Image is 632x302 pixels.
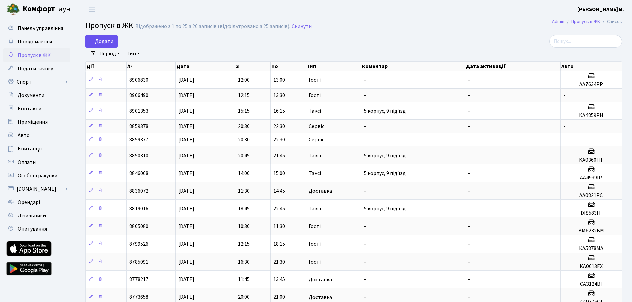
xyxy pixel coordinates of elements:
span: 8836072 [129,187,148,195]
span: 12:15 [238,240,250,248]
span: 12:15 [238,92,250,99]
span: 8799526 [129,240,148,248]
span: - [468,240,470,248]
a: Документи [3,89,70,102]
a: Лічильники [3,209,70,222]
span: Сервіс [309,124,324,129]
span: 20:30 [238,136,250,143]
span: Додати [90,38,113,45]
span: 11:30 [273,223,285,230]
span: [DATE] [178,170,194,177]
span: - [468,276,470,283]
span: - [364,187,366,195]
a: Оплати [3,156,70,169]
span: [DATE] [178,205,194,212]
a: Квитанції [3,142,70,156]
span: - [468,205,470,212]
span: Сервіс [309,137,324,142]
span: [DATE] [178,294,194,301]
span: 22:45 [273,205,285,212]
span: 8901353 [129,107,148,115]
span: [DATE] [178,240,194,248]
span: 8846068 [129,170,148,177]
span: Доставка [309,277,332,282]
span: - [468,294,470,301]
a: Пропуск в ЖК [3,48,70,62]
span: - [364,136,366,143]
b: [PERSON_NAME] В. [577,6,624,13]
span: 8819016 [129,205,148,212]
th: № [127,62,176,71]
h5: DI8583IT [563,210,619,216]
span: - [563,123,565,130]
span: - [468,92,470,99]
span: 8785091 [129,258,148,266]
a: Панель управління [3,22,70,35]
span: Таксі [309,171,321,176]
span: [DATE] [178,136,194,143]
h5: AA0821PC [563,192,619,199]
span: 15:15 [238,107,250,115]
span: Повідомлення [18,38,52,45]
span: Гості [309,259,321,265]
a: Тип [124,48,143,59]
span: [DATE] [178,107,194,115]
span: Доставка [309,295,332,300]
span: - [364,258,366,266]
span: - [364,223,366,230]
span: Контакти [18,105,41,112]
a: [PERSON_NAME] В. [577,5,624,13]
a: Додати [85,35,118,48]
a: Період [97,48,123,59]
span: 21:00 [273,294,285,301]
span: 11:30 [238,187,250,195]
span: Пропуск в ЖК [18,52,51,59]
span: 14:45 [273,187,285,195]
span: 5 корпус, 9 під'їзд [364,205,406,212]
span: 20:30 [238,123,250,130]
span: Документи [18,92,44,99]
span: 8850310 [129,152,148,159]
span: 5 корпус, 9 під'їзд [364,170,406,177]
span: Опитування [18,225,47,233]
span: 22:30 [273,123,285,130]
span: 18:45 [238,205,250,212]
span: Таксі [309,153,321,158]
span: 5 корпус, 9 під'їзд [364,152,406,159]
th: Дії [86,62,127,71]
span: Квитанції [18,145,42,153]
span: - [468,170,470,177]
span: Доставка [309,188,332,194]
span: 8859377 [129,136,148,143]
span: [DATE] [178,92,194,99]
span: 15:00 [273,170,285,177]
span: Таксі [309,206,321,211]
span: 21:30 [273,258,285,266]
span: Пропуск в ЖК [85,20,133,31]
span: [DATE] [178,152,194,159]
h5: ВМ6232ВМ [563,228,619,234]
span: - [364,240,366,248]
span: 22:30 [273,136,285,143]
a: Пропуск в ЖК [571,18,600,25]
span: 13:00 [273,76,285,84]
span: [DATE] [178,123,194,130]
span: - [563,136,565,143]
a: Admin [552,18,564,25]
span: [DATE] [178,276,194,283]
th: З [235,62,271,71]
span: - [468,187,470,195]
b: Комфорт [23,4,55,14]
span: 8773658 [129,294,148,301]
button: Переключити навігацію [84,4,100,15]
span: Подати заявку [18,65,53,72]
span: Особові рахунки [18,172,57,179]
span: 11:45 [238,276,250,283]
span: Панель управління [18,25,63,32]
span: - [468,152,470,159]
a: Авто [3,129,70,142]
span: - [563,92,565,99]
h5: KA4859PH [563,112,619,119]
span: Орендарі [18,199,40,206]
input: Пошук... [549,35,622,48]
